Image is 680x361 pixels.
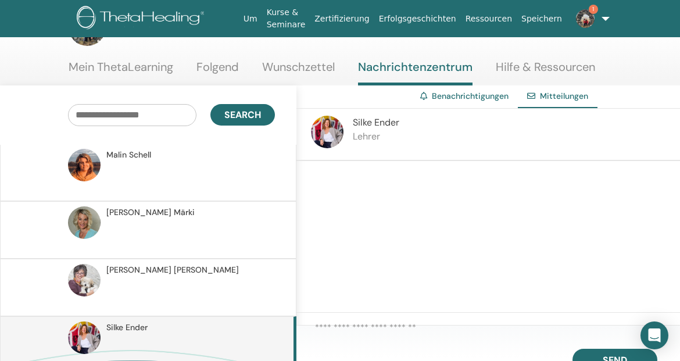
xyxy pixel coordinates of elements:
[68,206,101,239] img: default.jpg
[106,321,148,334] span: Silke Ender
[353,116,399,128] span: Silke Ender
[106,264,239,276] span: [PERSON_NAME] [PERSON_NAME]
[589,5,598,14] span: 1
[358,60,473,85] a: Nachrichtenzentrum
[262,2,310,35] a: Kurse & Seminare
[640,321,668,349] div: Open Intercom Messenger
[106,206,195,219] span: [PERSON_NAME] Märki
[576,9,595,28] img: default.jpg
[68,149,101,181] img: default.jpg
[310,8,374,30] a: Zertifizierung
[69,60,173,83] a: Mein ThetaLearning
[461,8,517,30] a: Ressourcen
[224,109,261,121] span: Search
[374,8,461,30] a: Erfolgsgeschichten
[77,6,209,32] img: logo.png
[68,321,101,354] img: default.jpg
[540,91,588,101] span: Mitteilungen
[68,264,101,296] img: default.jpg
[196,60,239,83] a: Folgend
[106,149,151,161] span: Malin Schell
[239,8,262,30] a: Um
[110,17,229,38] h3: My Dashboard
[210,104,275,126] button: Search
[432,91,509,101] a: Benachrichtigungen
[353,130,399,144] p: Lehrer
[496,60,595,83] a: Hilfe & Ressourcen
[311,116,343,148] img: default.jpg
[262,60,335,83] a: Wunschzettel
[517,8,567,30] a: Speichern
